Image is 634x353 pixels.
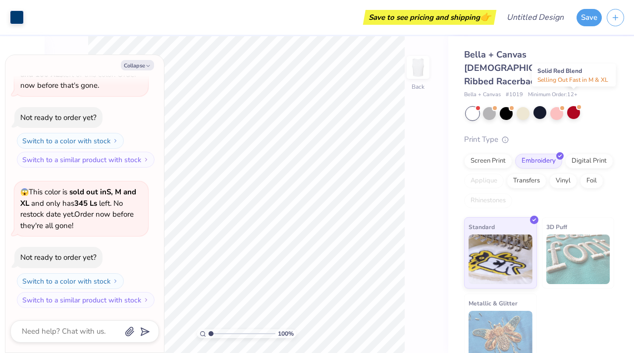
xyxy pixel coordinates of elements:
img: Standard [469,235,532,284]
div: Back [412,82,424,91]
span: This color is and only has left . No restock date yet. Order now before they're all gone! [20,187,136,231]
span: Selling Out Fast in M & XL [537,76,608,84]
span: Bella + Canvas [DEMOGRAPHIC_DATA]' Micro Ribbed Racerback Tank [464,49,594,87]
img: Switch to a similar product with stock [143,157,149,163]
span: 😱 [20,187,29,197]
span: Bella + Canvas [464,91,501,99]
span: 👉 [480,11,491,23]
div: Solid Red Blend [532,64,616,87]
div: Applique [464,174,504,188]
button: Save [577,9,602,26]
span: 100 % [278,329,294,338]
div: Not ready to order yet? [20,252,97,262]
span: Metallic & Glitter [469,298,518,308]
div: Transfers [507,174,546,188]
div: Digital Print [565,154,613,169]
div: Foil [580,174,603,188]
img: Switch to a color with stock [112,138,118,144]
input: Untitled Design [499,7,572,27]
img: Switch to a color with stock [112,278,118,284]
img: 3D Puff [546,235,610,284]
button: Switch to a similar product with stock [17,292,155,308]
strong: sold out in S, M and XL [20,187,136,208]
div: Rhinestones [464,193,512,208]
div: Save to see pricing and shipping [366,10,494,25]
button: Collapse [121,60,154,70]
span: 3D Puff [546,222,567,232]
strong: 345 Ls [74,198,97,208]
span: Minimum Order: 12 + [528,91,578,99]
img: Switch to a similar product with stock [143,297,149,303]
div: Screen Print [464,154,512,169]
span: Standard [469,222,495,232]
div: Print Type [464,134,614,145]
img: Back [408,58,428,77]
strong: 968 Ms, 910 Ls and 100 XLs [20,58,129,79]
span: # 1019 [506,91,523,99]
button: Switch to a color with stock [17,273,124,289]
div: Embroidery [515,154,562,169]
button: Switch to a color with stock [17,133,124,149]
button: Switch to a similar product with stock [17,152,155,168]
div: Vinyl [549,174,577,188]
div: Not ready to order yet? [20,113,97,122]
